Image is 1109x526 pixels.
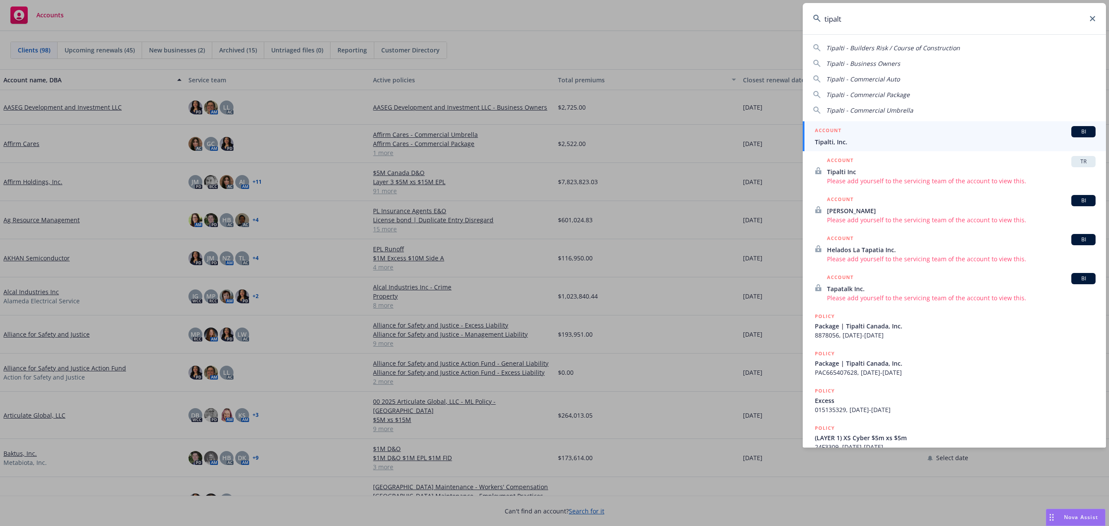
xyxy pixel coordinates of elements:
a: POLICYExcess015135329, [DATE]-[DATE] [803,382,1106,419]
span: Please add yourself to the servicing team of the account to view this. [827,293,1096,302]
a: ACCOUNTBI[PERSON_NAME]Please add yourself to the servicing team of the account to view this. [803,190,1106,229]
span: Package | Tipalti Canada, Inc. [815,359,1096,368]
h5: ACCOUNT [827,156,853,166]
span: Please add yourself to the servicing team of the account to view this. [827,254,1096,263]
span: Nova Assist [1064,513,1098,521]
span: PAC665407628, [DATE]-[DATE] [815,368,1096,377]
h5: POLICY [815,349,835,358]
a: ACCOUNTTRTipalti IncPlease add yourself to the servicing team of the account to view this. [803,151,1106,190]
span: 8878056, [DATE]-[DATE] [815,331,1096,340]
h5: ACCOUNT [827,273,853,283]
input: Search... [803,3,1106,34]
h5: POLICY [815,386,835,395]
div: Drag to move [1046,509,1057,526]
button: Nova Assist [1046,509,1106,526]
span: Tipalti - Business Owners [826,59,900,68]
h5: ACCOUNT [827,195,853,205]
span: 015135329, [DATE]-[DATE] [815,405,1096,414]
span: [PERSON_NAME] [827,206,1096,215]
span: TR [1075,158,1092,166]
span: Tapatalk Inc. [827,284,1096,293]
span: BI [1075,197,1092,205]
a: ACCOUNTBIHelados La Tapatia Inc.Please add yourself to the servicing team of the account to view ... [803,229,1106,268]
span: Please add yourself to the servicing team of the account to view this. [827,215,1096,224]
span: BI [1075,275,1092,282]
span: BI [1075,128,1092,136]
span: Excess [815,396,1096,405]
span: Tipalti, Inc. [815,137,1096,146]
span: Tipalti Inc [827,167,1096,176]
h5: ACCOUNT [815,126,841,136]
h5: POLICY [815,312,835,321]
span: Tipalti - Builders Risk / Course of Construction [826,44,960,52]
a: POLICYPackage | Tipalti Canada, Inc.PAC665407628, [DATE]-[DATE] [803,344,1106,382]
span: Helados La Tapatia Inc. [827,245,1096,254]
span: Please add yourself to the servicing team of the account to view this. [827,176,1096,185]
span: Tipalti - Commercial Auto [826,75,900,83]
span: Tipalti - Commercial Package [826,91,910,99]
a: ACCOUNTBITipalti, Inc. [803,121,1106,151]
span: Tipalti - Commercial Umbrella [826,106,913,114]
span: 24F3309, [DATE]-[DATE] [815,442,1096,451]
span: (LAYER 1) XS Cyber $5m xs $5m [815,433,1096,442]
span: Package | Tipalti Canada, Inc. [815,321,1096,331]
span: BI [1075,236,1092,244]
a: POLICYPackage | Tipalti Canada, Inc.8878056, [DATE]-[DATE] [803,307,1106,344]
h5: ACCOUNT [827,234,853,244]
a: POLICY(LAYER 1) XS Cyber $5m xs $5m24F3309, [DATE]-[DATE] [803,419,1106,456]
h5: POLICY [815,424,835,432]
a: ACCOUNTBITapatalk Inc.Please add yourself to the servicing team of the account to view this. [803,268,1106,307]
